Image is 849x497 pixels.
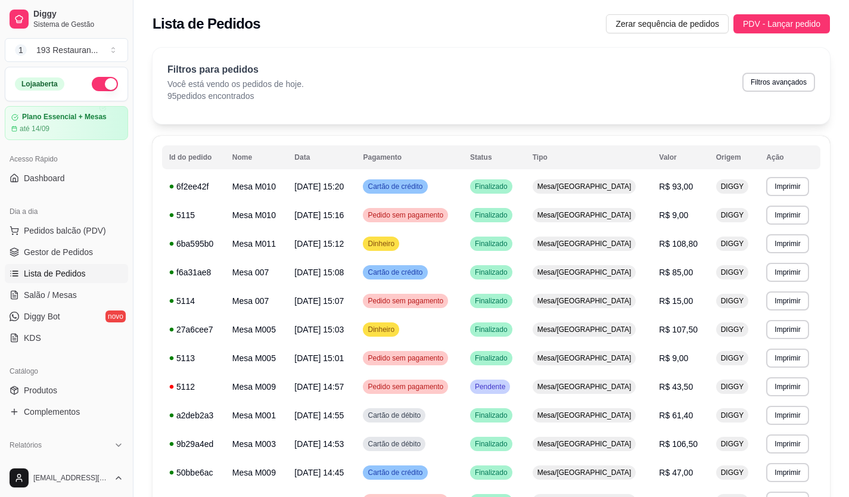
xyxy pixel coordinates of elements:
span: DIGGY [719,468,747,477]
span: [EMAIL_ADDRESS][DOMAIN_NAME] [33,473,109,483]
td: Mesa M005 [225,344,288,372]
a: Plano Essencial + Mesasaté 14/09 [5,106,128,140]
span: Pedido sem pagamento [365,296,446,306]
span: Finalizado [472,325,510,334]
p: Você está vendo os pedidos de hoje. [167,78,304,90]
button: Zerar sequência de pedidos [606,14,729,33]
th: Data [287,145,356,169]
th: Origem [709,145,760,169]
button: Imprimir [766,263,808,282]
button: [EMAIL_ADDRESS][DOMAIN_NAME] [5,464,128,492]
span: Pedido sem pagamento [365,382,446,392]
a: DiggySistema de Gestão [5,5,128,33]
td: Mesa M003 [225,430,288,458]
button: Select a team [5,38,128,62]
span: Pedido sem pagamento [365,353,446,363]
span: [DATE] 15:03 [294,325,344,334]
div: 6ba595b0 [169,238,218,250]
th: Pagamento [356,145,462,169]
p: 95 pedidos encontrados [167,90,304,102]
span: DIGGY [719,382,747,392]
span: [DATE] 15:08 [294,268,344,277]
span: Mesa/[GEOGRAPHIC_DATA] [535,210,634,220]
div: 5112 [169,381,218,393]
span: Mesa/[GEOGRAPHIC_DATA] [535,468,634,477]
span: Cartão de crédito [365,468,425,477]
a: Relatórios de vendas [5,455,128,474]
td: Mesa M009 [225,458,288,487]
button: Imprimir [766,177,808,196]
td: Mesa M010 [225,201,288,229]
span: Cartão de crédito [365,182,425,191]
span: Cartão de débito [365,439,423,449]
span: Finalizado [472,353,510,363]
span: R$ 106,50 [659,439,698,449]
span: Dinheiro [365,239,397,248]
span: Lista de Pedidos [24,268,86,279]
td: Mesa M011 [225,229,288,258]
td: Mesa 007 [225,287,288,315]
span: Pendente [472,382,508,392]
span: PDV - Lançar pedido [743,17,820,30]
th: Tipo [525,145,652,169]
span: [DATE] 15:16 [294,210,344,220]
span: Cartão de débito [365,411,423,420]
span: R$ 15,00 [659,296,693,306]
div: Catálogo [5,362,128,381]
button: Imprimir [766,291,808,310]
button: Imprimir [766,463,808,482]
span: Mesa/[GEOGRAPHIC_DATA] [535,439,634,449]
button: Pedidos balcão (PDV) [5,221,128,240]
th: Nome [225,145,288,169]
span: Finalizado [472,411,510,420]
span: Zerar sequência de pedidos [615,17,719,30]
span: [DATE] 15:01 [294,353,344,363]
button: Alterar Status [92,77,118,91]
span: 1 [15,44,27,56]
span: Finalizado [472,182,510,191]
div: Dia a dia [5,202,128,221]
span: [DATE] 14:57 [294,382,344,392]
span: [DATE] 14:45 [294,468,344,477]
span: DIGGY [719,411,747,420]
div: 5114 [169,295,218,307]
button: Imprimir [766,234,808,253]
td: Mesa M001 [225,401,288,430]
span: [DATE] 15:20 [294,182,344,191]
div: 193 Restauran ... [36,44,98,56]
span: DIGGY [719,439,747,449]
span: Mesa/[GEOGRAPHIC_DATA] [535,353,634,363]
span: Finalizado [472,439,510,449]
a: Lista de Pedidos [5,264,128,283]
button: Imprimir [766,320,808,339]
button: Imprimir [766,206,808,225]
span: [DATE] 14:55 [294,411,344,420]
button: Imprimir [766,377,808,396]
span: [DATE] 14:53 [294,439,344,449]
span: Dashboard [24,172,65,184]
span: DIGGY [719,353,747,363]
span: KDS [24,332,41,344]
a: Diggy Botnovo [5,307,128,326]
span: R$ 61,40 [659,411,693,420]
article: Plano Essencial + Mesas [22,113,107,122]
span: R$ 43,50 [659,382,693,392]
h2: Lista de Pedidos [153,14,260,33]
div: 6f2ee42f [169,181,218,192]
span: DIGGY [719,239,747,248]
div: f6a31ae8 [169,266,218,278]
span: Relatórios [10,440,42,450]
span: Dinheiro [365,325,397,334]
div: 5113 [169,352,218,364]
th: Id do pedido [162,145,225,169]
span: Finalizado [472,468,510,477]
button: Imprimir [766,406,808,425]
span: DIGGY [719,296,747,306]
button: Imprimir [766,349,808,368]
p: Filtros para pedidos [167,63,304,77]
td: Mesa M010 [225,172,288,201]
th: Status [463,145,525,169]
span: R$ 47,00 [659,468,693,477]
div: 9b29a4ed [169,438,218,450]
span: R$ 107,50 [659,325,698,334]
